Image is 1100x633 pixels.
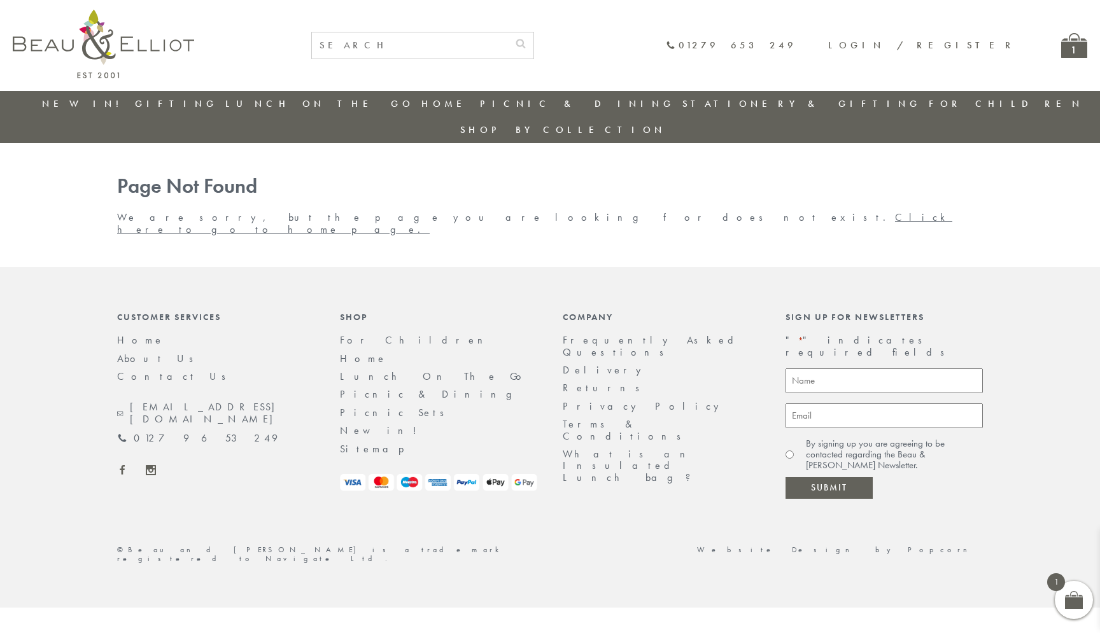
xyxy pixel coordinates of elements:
[786,335,983,358] p: " " indicates required fields
[340,474,537,491] img: payment-logos.png
[117,401,314,425] a: [EMAIL_ADDRESS][DOMAIN_NAME]
[340,333,493,347] a: For Children
[682,97,921,110] a: Stationery & Gifting
[340,406,453,419] a: Picnic Sets
[42,97,127,110] a: New in!
[697,545,983,555] a: Website Design by Popcorn
[104,175,996,235] div: We are sorry, but the page you are looking for does not exist.
[786,477,873,499] input: Submit
[312,32,508,59] input: SEARCH
[563,363,648,377] a: Delivery
[117,312,314,322] div: Customer Services
[563,447,701,484] a: What is an Insulated Lunch bag?
[340,370,529,383] a: Lunch On The Go
[104,546,550,564] div: ©Beau and [PERSON_NAME] is a trademark registered to Navigate Ltd.
[13,10,194,78] img: logo
[563,400,726,413] a: Privacy Policy
[340,352,387,365] a: Home
[117,370,234,383] a: Contact Us
[460,123,666,136] a: Shop by collection
[421,97,472,110] a: Home
[1061,33,1087,58] a: 1
[480,97,675,110] a: Picnic & Dining
[806,438,983,471] label: By signing up you are agreeing to be contacted regarding the Beau & [PERSON_NAME] Newsletter.
[117,433,278,444] a: 01279 653 249
[340,312,537,322] div: Shop
[666,40,796,51] a: 01279 653 249
[786,312,983,322] div: Sign up for newsletters
[340,387,525,401] a: Picnic & Dining
[340,424,426,437] a: New in!
[117,333,164,347] a: Home
[1047,573,1065,591] span: 1
[340,442,421,456] a: Sitemap
[117,352,202,365] a: About Us
[563,333,742,358] a: Frequently Asked Questions
[929,97,1083,110] a: For Children
[828,39,1017,52] a: Login / Register
[117,175,983,198] h1: Page Not Found
[786,403,983,428] input: Email
[117,211,952,235] a: Click here to go to home page.
[135,97,218,110] a: Gifting
[563,381,648,394] a: Returns
[563,312,760,322] div: Company
[563,417,689,442] a: Terms & Conditions
[786,368,983,393] input: Name
[225,97,414,110] a: Lunch On The Go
